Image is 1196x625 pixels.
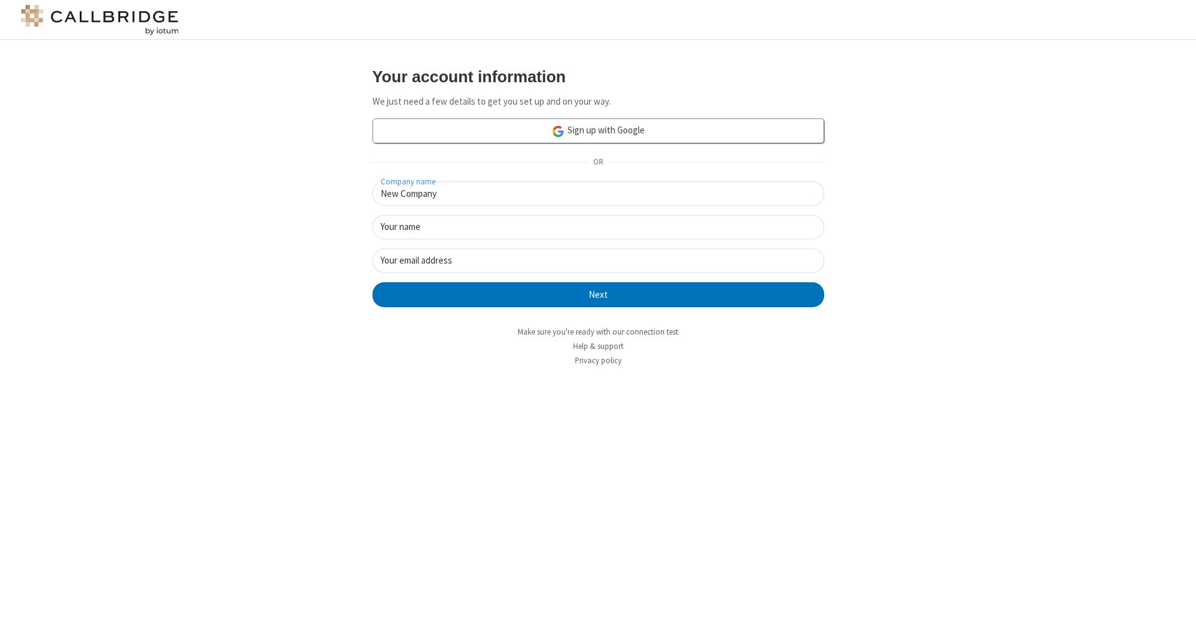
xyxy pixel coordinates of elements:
input: Company name [373,181,824,206]
input: Your email address [373,249,824,273]
button: Next [373,282,824,307]
p: We just need a few details to get you set up and on your way. [373,95,824,109]
a: Privacy policy [575,355,622,366]
a: Help & support [573,341,624,351]
img: google-icon.png [551,125,565,138]
span: OR [588,154,608,171]
h3: Your account information [373,68,824,85]
input: Your name [373,215,824,239]
img: logo@2x.png [19,5,181,35]
a: Sign up with Google [373,118,824,143]
a: Make sure you're ready with our connection test [518,327,678,337]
